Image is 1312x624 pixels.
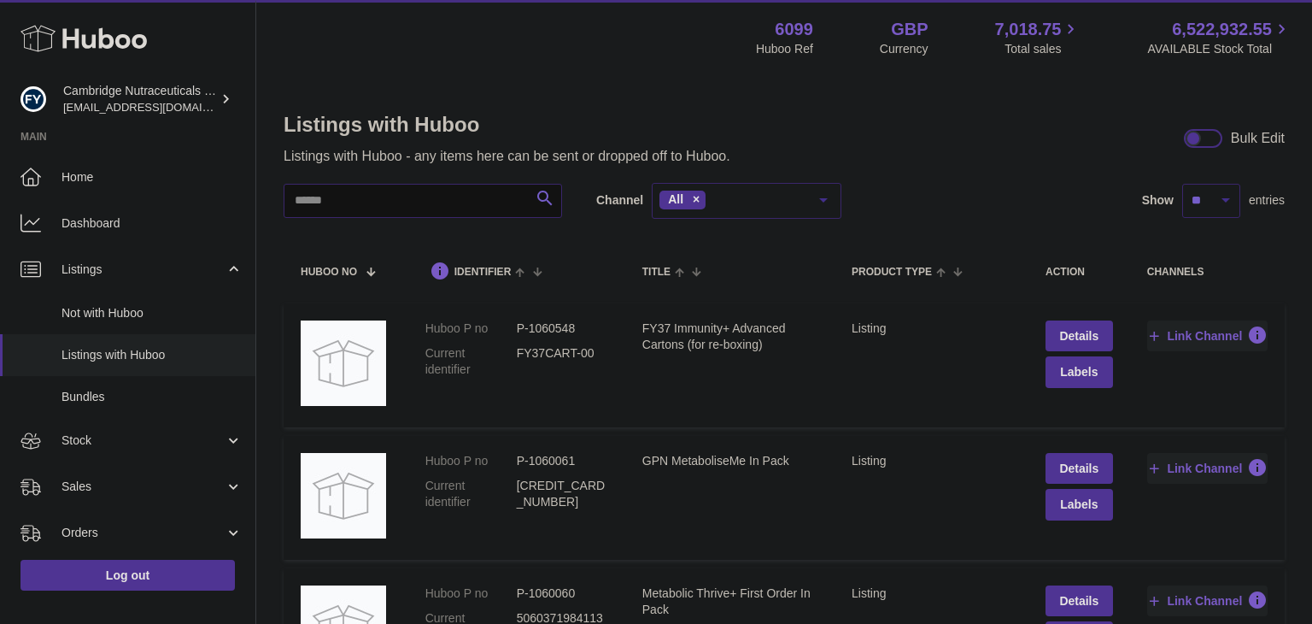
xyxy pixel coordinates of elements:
[880,41,928,57] div: Currency
[61,262,225,278] span: Listings
[852,453,1011,469] div: listing
[61,347,243,363] span: Listings with Huboo
[454,267,512,278] span: identifier
[1147,41,1291,57] span: AVAILABLE Stock Total
[425,345,517,378] dt: Current identifier
[852,586,1011,602] div: listing
[852,267,932,278] span: Product Type
[1147,18,1291,57] a: 6,522,932.55 AVAILABLE Stock Total
[1147,453,1268,484] button: Link Channel
[756,41,813,57] div: Huboo Ref
[642,321,817,353] div: FY37 Immunity+ Advanced Cartons (for re-boxing)
[301,453,386,539] img: GPN MetaboliseMe In Pack
[20,560,235,591] a: Log out
[596,192,643,209] label: Channel
[1147,321,1268,351] button: Link Channel
[1004,41,1081,57] span: Total sales
[284,111,730,138] h1: Listings with Huboo
[284,147,730,166] p: Listings with Huboo - any items here can be sent or dropped off to Huboo.
[1167,328,1242,344] span: Link Channel
[517,586,608,602] dd: P-1060060
[425,478,517,510] dt: Current identifier
[517,478,608,510] dd: [CREDIT_CARD_NUMBER]
[995,18,1062,41] span: 7,018.75
[61,433,225,449] span: Stock
[517,321,608,337] dd: P-1060548
[1045,453,1113,484] a: Details
[61,215,243,232] span: Dashboard
[1172,18,1272,41] span: 6,522,932.55
[852,321,1011,337] div: listing
[517,345,608,378] dd: FY37CART-00
[642,586,817,618] div: Metabolic Thrive+ First Order In Pack
[517,453,608,469] dd: P-1060061
[1045,267,1113,278] div: action
[61,305,243,321] span: Not with Huboo
[1167,593,1242,609] span: Link Channel
[995,18,1081,57] a: 7,018.75 Total sales
[301,267,357,278] span: Huboo no
[61,169,243,185] span: Home
[775,18,813,41] strong: 6099
[61,525,225,541] span: Orders
[642,267,671,278] span: title
[1231,129,1285,148] div: Bulk Edit
[425,321,517,337] dt: Huboo P no
[1147,267,1268,278] div: channels
[301,321,386,406] img: FY37 Immunity+ Advanced Cartons (for re-boxing)
[1147,586,1268,616] button: Link Channel
[1167,461,1242,476] span: Link Channel
[642,453,817,469] div: GPN MetaboliseMe In Pack
[1045,489,1113,520] button: Labels
[1249,192,1285,209] span: entries
[1045,356,1113,387] button: Labels
[1045,586,1113,616] a: Details
[1045,321,1113,351] a: Details
[63,83,217,115] div: Cambridge Nutraceuticals Ltd
[425,453,517,469] dt: Huboo P no
[20,86,46,112] img: internalAdmin-6099@internal.huboo.com
[1142,192,1174,209] label: Show
[891,18,928,41] strong: GBP
[61,389,243,405] span: Bundles
[668,192,683,206] span: All
[61,479,225,495] span: Sales
[63,100,251,114] span: [EMAIL_ADDRESS][DOMAIN_NAME]
[425,586,517,602] dt: Huboo P no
